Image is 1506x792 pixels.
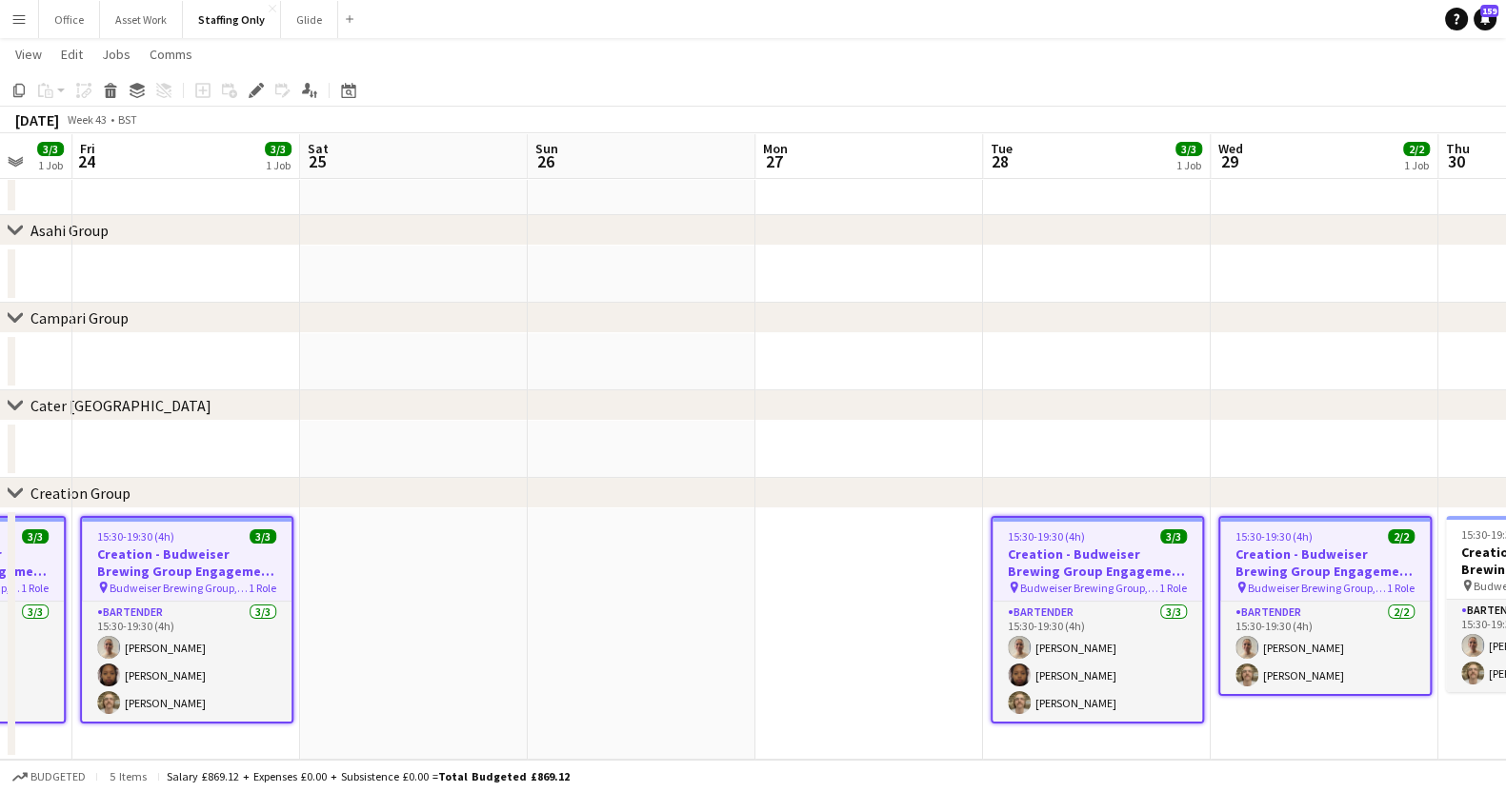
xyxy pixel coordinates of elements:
[991,140,1013,157] span: Tue
[150,46,192,63] span: Comms
[265,142,291,156] span: 3/3
[1215,150,1243,172] span: 29
[988,150,1013,172] span: 28
[993,602,1202,722] app-card-role: Bartender3/315:30-19:30 (4h)[PERSON_NAME][PERSON_NAME][PERSON_NAME]
[1387,581,1415,595] span: 1 Role
[94,42,138,67] a: Jobs
[1159,581,1187,595] span: 1 Role
[37,142,64,156] span: 3/3
[30,770,86,783] span: Budgeted
[110,581,249,595] span: Budweiser Brewing Group, [STREET_ADDRESS][PERSON_NAME]
[30,396,211,415] div: Cater [GEOGRAPHIC_DATA]
[97,529,174,544] span: 15:30-19:30 (4h)
[80,140,95,157] span: Fri
[82,545,291,580] h3: Creation - Budweiser Brewing Group Engagement Day
[1446,140,1470,157] span: Thu
[167,769,570,783] div: Salary £869.12 + Expenses £0.00 + Subsistence £0.00 =
[38,158,63,172] div: 1 Job
[63,112,110,127] span: Week 43
[308,140,329,157] span: Sat
[1388,529,1415,544] span: 2/2
[61,46,83,63] span: Edit
[80,516,293,723] app-job-card: 15:30-19:30 (4h)3/3Creation - Budweiser Brewing Group Engagement Day Budweiser Brewing Group, [ST...
[1160,529,1187,544] span: 3/3
[281,1,338,38] button: Glide
[30,484,131,503] div: Creation Group
[1220,545,1430,580] h3: Creation - Budweiser Brewing Group Engagement Day
[1175,142,1202,156] span: 3/3
[22,529,49,544] span: 3/3
[993,545,1202,580] h3: Creation - Budweiser Brewing Group Engagement Day
[1474,8,1496,30] a: 159
[1008,529,1085,544] span: 15:30-19:30 (4h)
[532,150,558,172] span: 26
[82,602,291,722] app-card-role: Bartender3/315:30-19:30 (4h)[PERSON_NAME][PERSON_NAME][PERSON_NAME]
[30,308,129,327] div: Campari Group
[1218,516,1432,696] app-job-card: 15:30-19:30 (4h)2/2Creation - Budweiser Brewing Group Engagement Day Budweiser Brewing Group, [ST...
[105,769,151,783] span: 5 items
[15,110,59,129] div: [DATE]
[142,42,200,67] a: Comms
[8,42,50,67] a: View
[183,1,281,38] button: Staffing Only
[249,581,276,595] span: 1 Role
[1020,581,1159,595] span: Budweiser Brewing Group, [STREET_ADDRESS][PERSON_NAME]
[118,112,137,127] div: BST
[53,42,90,67] a: Edit
[266,158,291,172] div: 1 Job
[1235,529,1313,544] span: 15:30-19:30 (4h)
[763,140,788,157] span: Mon
[102,46,131,63] span: Jobs
[21,581,49,595] span: 1 Role
[250,529,276,544] span: 3/3
[305,150,329,172] span: 25
[1404,158,1429,172] div: 1 Job
[438,769,570,783] span: Total Budgeted £869.12
[100,1,183,38] button: Asset Work
[10,766,89,787] button: Budgeted
[1403,142,1430,156] span: 2/2
[1443,150,1470,172] span: 30
[1218,140,1243,157] span: Wed
[1480,5,1498,17] span: 159
[991,516,1204,723] app-job-card: 15:30-19:30 (4h)3/3Creation - Budweiser Brewing Group Engagement Day Budweiser Brewing Group, [ST...
[1248,581,1387,595] span: Budweiser Brewing Group, [STREET_ADDRESS][PERSON_NAME]
[15,46,42,63] span: View
[1220,602,1430,694] app-card-role: Bartender2/215:30-19:30 (4h)[PERSON_NAME][PERSON_NAME]
[77,150,95,172] span: 24
[1176,158,1201,172] div: 1 Job
[760,150,788,172] span: 27
[39,1,100,38] button: Office
[535,140,558,157] span: Sun
[30,221,109,240] div: Asahi Group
